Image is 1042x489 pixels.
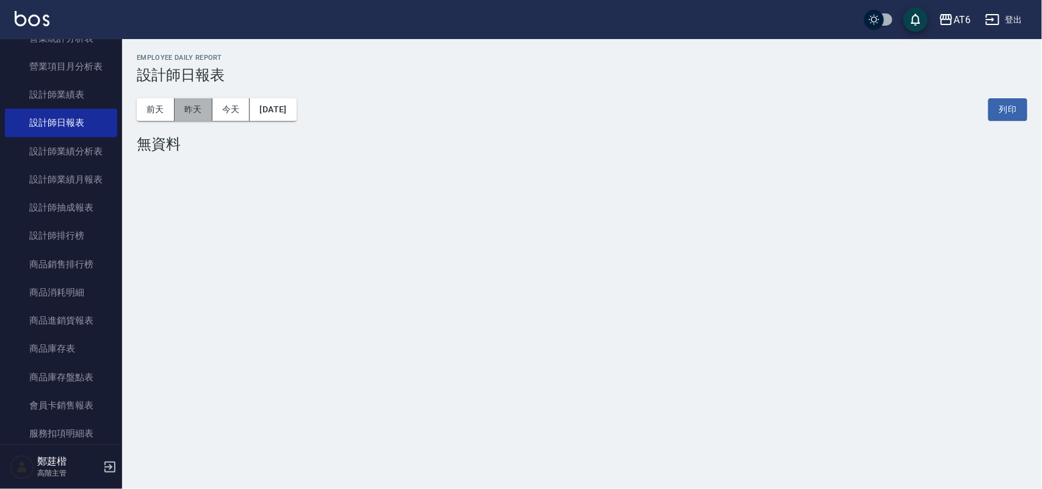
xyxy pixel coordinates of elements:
a: 設計師抽成報表 [5,194,117,222]
div: 無資料 [137,136,1027,153]
a: 商品庫存表 [5,335,117,363]
button: 前天 [137,98,175,121]
a: 設計師業績表 [5,81,117,109]
button: 昨天 [175,98,212,121]
a: 營業項目月分析表 [5,53,117,81]
a: 商品進銷貨報表 [5,306,117,335]
a: 商品消耗明細 [5,278,117,306]
a: 設計師日報表 [5,109,117,137]
a: 設計師業績月報表 [5,165,117,194]
h3: 設計師日報表 [137,67,1027,84]
a: 服務扣項明細表 [5,419,117,447]
a: 商品庫存盤點表 [5,363,117,391]
img: Person [10,455,34,479]
div: AT6 [953,12,971,27]
a: 會員卡銷售報表 [5,391,117,419]
button: save [903,7,928,32]
h2: Employee Daily Report [137,54,1027,62]
h5: 鄭莛楷 [37,455,99,468]
button: 今天 [212,98,250,121]
button: AT6 [934,7,975,32]
a: 設計師業績分析表 [5,137,117,165]
p: 高階主管 [37,468,99,479]
a: 設計師排行榜 [5,222,117,250]
button: [DATE] [250,98,296,121]
button: 列印 [988,98,1027,121]
a: 商品銷售排行榜 [5,250,117,278]
img: Logo [15,11,49,26]
button: 登出 [980,9,1027,31]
